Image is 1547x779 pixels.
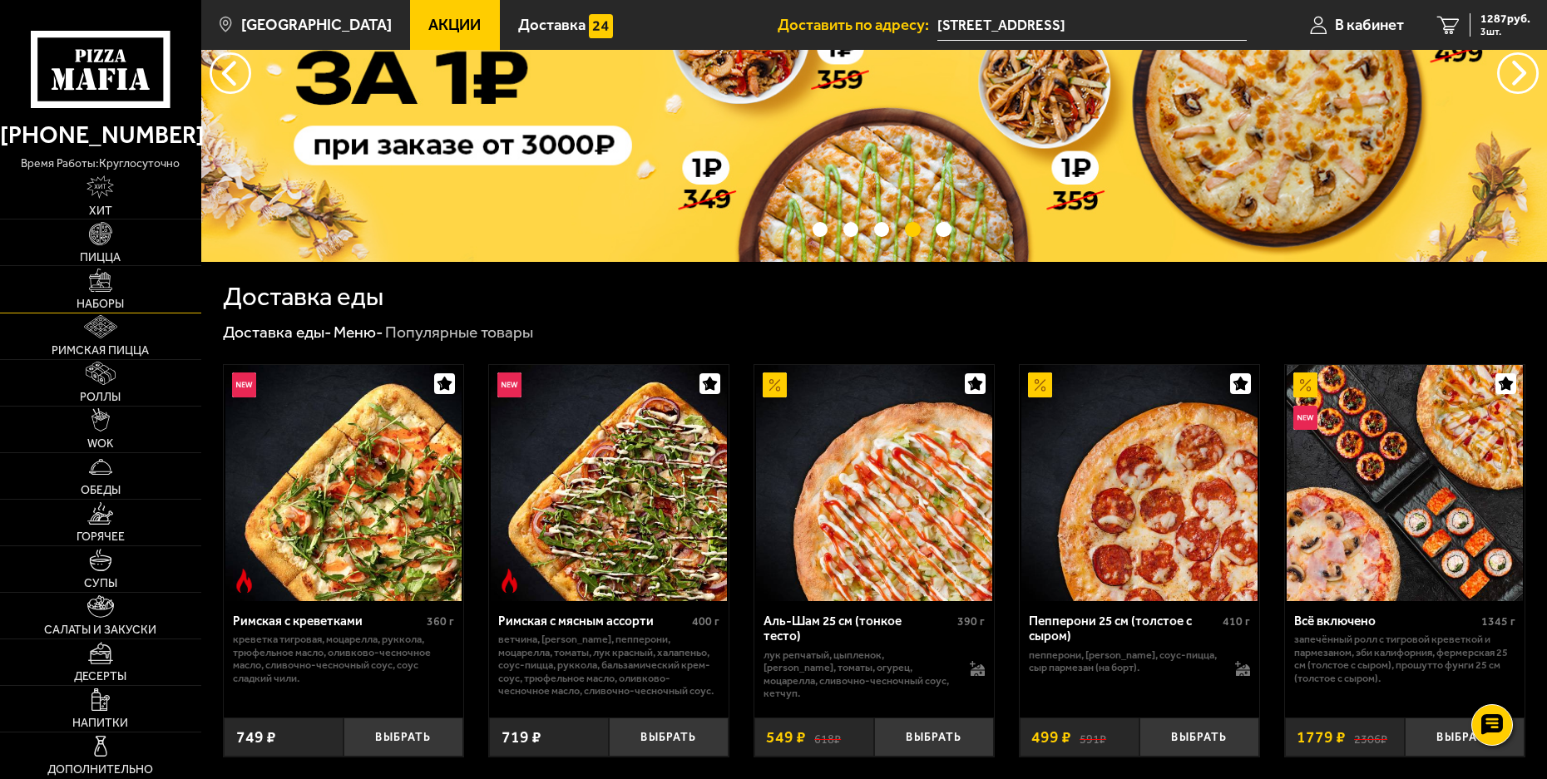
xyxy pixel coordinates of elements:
[225,365,462,601] img: Римская с креветками
[233,633,455,684] p: креветка тигровая, моцарелла, руккола, трюфельное масло, оливково-чесночное масло, сливочно-чесно...
[692,614,719,629] span: 400 г
[224,365,463,601] a: НовинкаОстрое блюдоРимская с креветками
[843,222,859,238] button: точки переключения
[1020,365,1259,601] a: АкционныйПепперони 25 см (толстое с сыром)
[1481,614,1515,629] span: 1345 г
[489,365,729,601] a: НовинкаОстрое блюдоРимская с мясным ассорти
[47,764,153,776] span: Дополнительно
[344,717,463,757] button: Выбрать
[764,614,954,644] div: Аль-Шам 25 см (тонкое тесто)
[72,717,128,729] span: Напитки
[236,729,276,745] span: 749 ₽
[89,205,112,217] span: Хит
[589,14,613,38] img: 15daf4d41897b9f0e9f617042186c801.svg
[502,729,541,745] span: 719 ₽
[1335,17,1404,33] span: В кабинет
[1080,729,1106,745] s: 591 ₽
[334,323,383,342] a: Меню-
[766,729,806,745] span: 549 ₽
[1480,27,1530,37] span: 3 шт.
[44,624,156,636] span: Салаты и закуски
[80,392,121,403] span: Роллы
[764,648,954,700] p: лук репчатый, цыпленок, [PERSON_NAME], томаты, огурец, моцарелла, сливочно-чесночный соус, кетчуп.
[223,283,383,309] h1: Доставка еды
[498,633,720,698] p: ветчина, [PERSON_NAME], пепперони, моцарелла, томаты, лук красный, халапеньо, соус-пицца, руккола...
[874,717,994,757] button: Выбрать
[756,365,992,601] img: Аль-Шам 25 см (тонкое тесто)
[1021,365,1258,601] img: Пепперони 25 см (толстое с сыром)
[1285,365,1525,601] a: АкционныйНовинкаВсё включено
[77,298,124,310] span: Наборы
[778,17,937,33] span: Доставить по адресу:
[937,10,1247,41] span: Елецкая улица, 15А
[1029,648,1219,674] p: пепперони, [PERSON_NAME], соус-пицца, сыр пармезан (на борт).
[241,17,392,33] span: [GEOGRAPHIC_DATA]
[937,10,1247,41] input: Ваш адрес доставки
[491,365,727,601] img: Римская с мясным ассорти
[1294,633,1516,684] p: Запечённый ролл с тигровой креветкой и пармезаном, Эби Калифорния, Фермерская 25 см (толстое с сы...
[1139,717,1259,757] button: Выбрать
[428,17,481,33] span: Акции
[223,323,331,342] a: Доставка еды-
[814,729,841,745] s: 618 ₽
[905,222,921,238] button: точки переключения
[1293,406,1317,430] img: Новинка
[1497,52,1539,94] button: предыдущий
[1029,614,1219,644] div: Пепперони 25 см (толстое с сыром)
[754,365,994,601] a: АкционныйАль-Шам 25 см (тонкое тесто)
[52,345,149,357] span: Римская пицца
[77,531,125,543] span: Горячее
[609,717,729,757] button: Выбрать
[1294,614,1478,629] div: Всё включено
[1354,729,1387,745] s: 2306 ₽
[957,614,985,629] span: 390 г
[936,222,951,238] button: точки переключения
[1287,365,1523,601] img: Всё включено
[498,614,689,629] div: Римская с мясным ассорти
[1480,13,1530,25] span: 1287 руб.
[210,52,251,94] button: следующий
[232,569,256,593] img: Острое блюдо
[385,322,533,343] div: Популярные товары
[874,222,890,238] button: точки переключения
[518,17,586,33] span: Доставка
[232,372,256,397] img: Новинка
[80,252,121,264] span: Пицца
[233,614,423,629] div: Римская с креветками
[81,485,121,496] span: Обеды
[1028,372,1052,397] img: Акционный
[427,614,454,629] span: 360 г
[763,372,787,397] img: Акционный
[497,372,521,397] img: Новинка
[1223,614,1250,629] span: 410 г
[87,438,113,450] span: WOK
[497,569,521,593] img: Острое блюдо
[813,222,828,238] button: точки переключения
[1031,729,1071,745] span: 499 ₽
[1405,717,1525,757] button: Выбрать
[1297,729,1346,745] span: 1779 ₽
[1293,372,1317,397] img: Акционный
[84,578,117,589] span: Супы
[74,671,126,683] span: Десерты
